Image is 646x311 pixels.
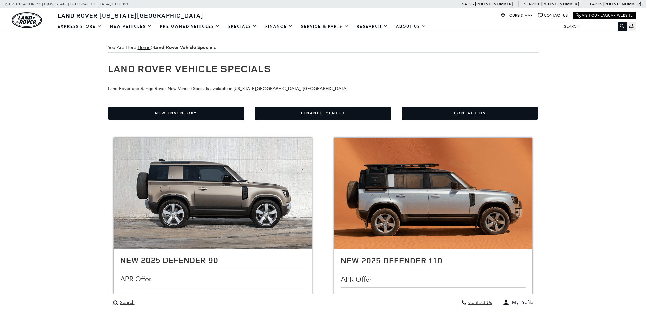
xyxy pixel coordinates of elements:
[334,138,532,249] img: New 2025 Defender 110
[108,77,539,92] p: Land Rover and Range Rover New Vehicle Specials available in [US_STATE][GEOGRAPHIC_DATA], [GEOGRA...
[224,21,261,32] a: Specials
[261,21,297,32] a: Finance
[54,21,430,32] nav: Main Navigation
[114,138,312,249] img: New 2025 Defender 90
[501,13,533,18] a: Hours & Map
[138,45,216,50] span: >
[154,44,216,51] strong: Land Rover Vehicle Specials
[54,21,106,32] a: EXPRESS STORE
[120,275,153,283] span: APR Offer
[120,293,169,307] span: 3.9% APR
[12,12,42,28] a: land-rover
[603,1,641,7] a: [PHONE_NUMBER]
[402,107,538,120] a: Contact Us
[108,107,244,120] a: New Inventory
[297,21,353,32] a: Service & Parts
[156,21,224,32] a: Pre-Owned Vehicles
[255,107,391,120] a: Finance Center
[497,294,539,311] button: user-profile-menu
[54,11,208,19] a: Land Rover [US_STATE][GEOGRAPHIC_DATA]
[138,45,151,50] a: Home
[392,21,430,32] a: About Us
[106,21,156,32] a: New Vehicles
[576,13,633,18] a: Visit Our Jaguar Website
[353,21,392,32] a: Research
[108,43,539,53] span: You Are Here:
[541,1,579,7] a: [PHONE_NUMBER]
[559,22,627,30] input: Search
[341,275,373,283] span: APR Offer
[467,300,492,306] span: Contact Us
[538,13,568,18] a: Contact Us
[524,2,540,6] span: Service
[118,300,135,306] span: Search
[5,2,132,6] a: [STREET_ADDRESS] • [US_STATE][GEOGRAPHIC_DATA], CO 80905
[509,300,533,306] span: My Profile
[341,293,389,307] span: 3.9% APR
[58,11,203,19] span: Land Rover [US_STATE][GEOGRAPHIC_DATA]
[462,2,474,6] span: Sales
[12,12,42,28] img: Land Rover
[120,256,305,264] h2: New 2025 Defender 90
[108,43,539,53] div: Breadcrumbs
[475,1,513,7] a: [PHONE_NUMBER]
[108,63,539,74] h1: Land Rover Vehicle Specials
[590,2,602,6] span: Parts
[341,256,526,265] h2: New 2025 Defender 110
